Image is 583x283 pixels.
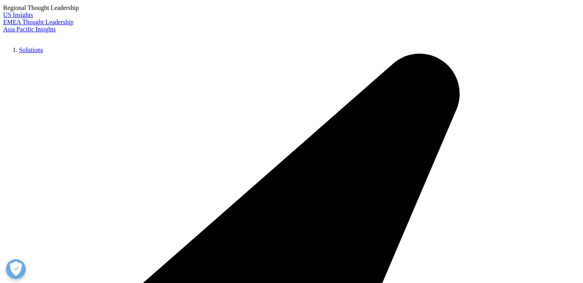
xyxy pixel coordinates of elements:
[6,259,26,279] button: Open Preferences
[19,47,43,53] a: Solutions
[3,12,33,18] a: US Insights
[3,26,56,33] a: Asia Pacific Insights
[3,19,73,25] a: EMEA Thought Leadership
[3,4,580,12] div: Regional Thought Leadership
